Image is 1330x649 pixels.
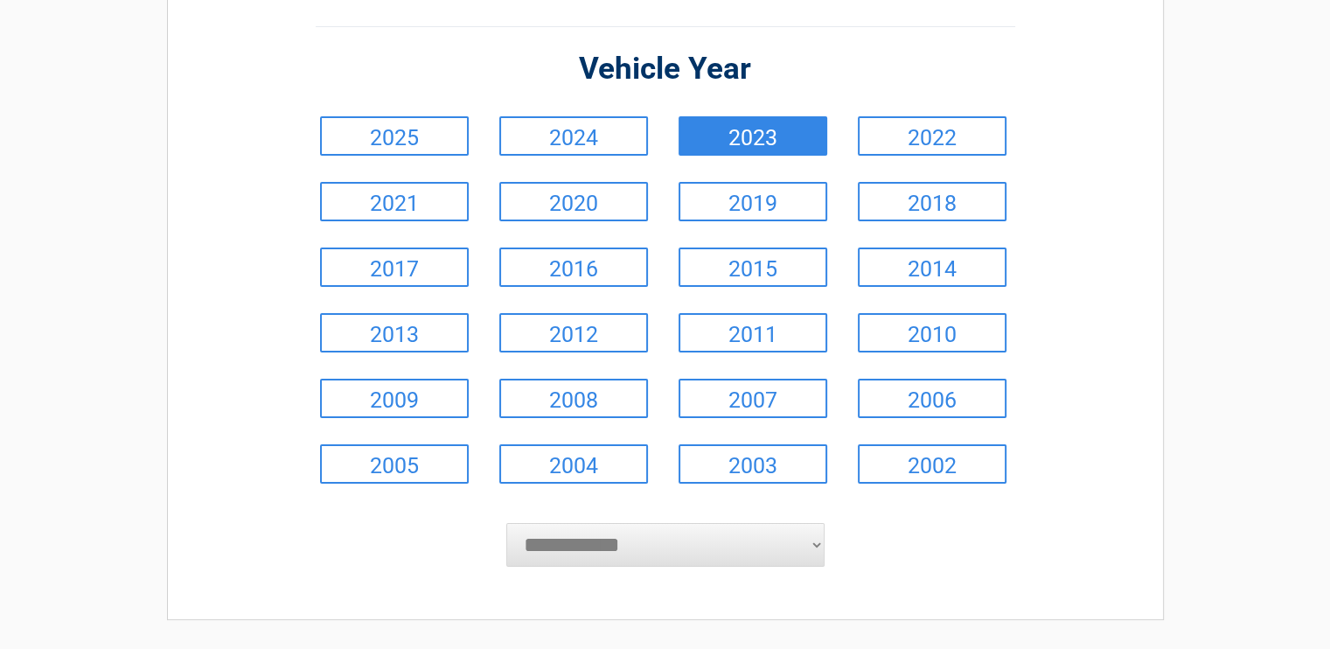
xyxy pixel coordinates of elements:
[320,379,469,418] a: 2009
[858,116,1006,156] a: 2022
[679,116,827,156] a: 2023
[858,444,1006,484] a: 2002
[320,182,469,221] a: 2021
[858,313,1006,352] a: 2010
[499,379,648,418] a: 2008
[499,116,648,156] a: 2024
[858,248,1006,287] a: 2014
[679,379,827,418] a: 2007
[858,379,1006,418] a: 2006
[499,444,648,484] a: 2004
[320,313,469,352] a: 2013
[679,182,827,221] a: 2019
[499,313,648,352] a: 2012
[679,313,827,352] a: 2011
[499,182,648,221] a: 2020
[679,248,827,287] a: 2015
[499,248,648,287] a: 2016
[679,444,827,484] a: 2003
[320,248,469,287] a: 2017
[858,182,1006,221] a: 2018
[316,49,1015,90] h2: Vehicle Year
[320,444,469,484] a: 2005
[320,116,469,156] a: 2025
